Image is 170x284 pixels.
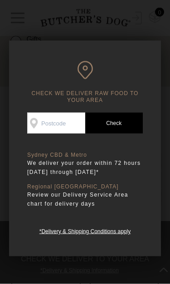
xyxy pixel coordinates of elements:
[27,61,143,104] h6: CHECK WE DELIVER RAW FOOD TO YOUR AREA
[27,159,143,177] p: We deliver your order within 72 hours [DATE] through [DATE]*
[39,226,131,235] a: *Delivery & Shipping Conditions apply
[27,152,143,159] p: Sydney CBD & Metro
[27,113,85,134] input: Postcode
[85,113,143,134] a: Check Postcode
[27,183,143,190] p: Regional [GEOGRAPHIC_DATA]
[27,190,143,208] p: Review our Delivery Service Area chart for delivery days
